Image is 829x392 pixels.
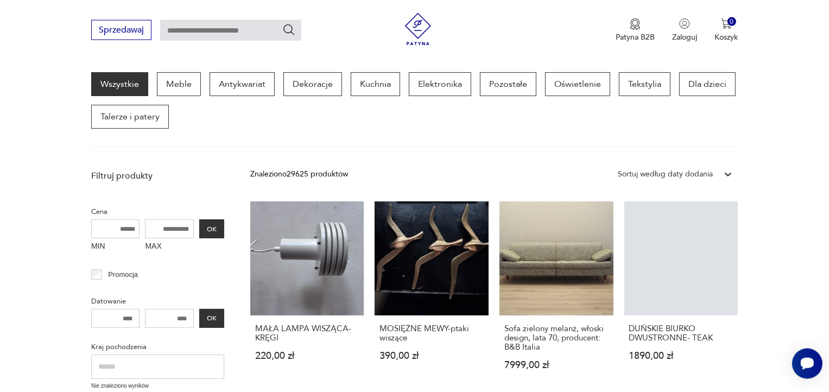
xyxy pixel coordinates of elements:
a: Tekstylia [619,72,670,96]
div: Sortuj według daty dodania [618,168,713,180]
a: Talerze i patery [91,105,169,129]
div: Znaleziono 29625 produktów [250,168,348,180]
p: Datowanie [91,295,224,307]
p: 1890,00 zł [629,351,733,361]
a: DUŃSKIE BIURKO DWUSTRONNE- TEAKDUŃSKIE BIURKO DWUSTRONNE- TEAK1890,00 zł [624,201,738,391]
a: MAŁA LAMPA WISZĄCA- KRĘGIMAŁA LAMPA WISZĄCA- KRĘGI220,00 zł [250,201,364,391]
a: Wszystkie [91,72,148,96]
a: Sprzedawaj [91,27,151,35]
a: MOSIĘŻNE MEWY-ptaki wisząceMOSIĘŻNE MEWY-ptaki wiszące390,00 zł [375,201,489,391]
button: Szukaj [282,23,295,36]
button: Sprzedawaj [91,20,151,40]
a: Antykwariat [210,72,275,96]
p: 390,00 zł [379,351,484,361]
img: Ikona koszyka [721,18,732,29]
a: Meble [157,72,201,96]
p: Promocja [108,269,138,281]
button: Zaloguj [672,18,697,42]
a: Sofa zielony melanż, włoski design, lata 70, producent: B&B ItaliaSofa zielony melanż, włoski des... [499,201,613,391]
p: 7999,00 zł [504,361,609,370]
button: 0Koszyk [714,18,738,42]
label: MIN [91,238,140,256]
p: Zaloguj [672,32,697,42]
a: Oświetlenie [545,72,610,96]
button: OK [199,309,224,328]
a: Elektronika [409,72,471,96]
h3: DUŃSKIE BIURKO DWUSTRONNE- TEAK [629,324,733,343]
img: Ikonka użytkownika [679,18,690,29]
iframe: Smartsupp widget button [792,349,822,379]
p: Nie znaleziono wyników [91,382,224,390]
p: 220,00 zł [255,351,359,361]
button: Patyna B2B [616,18,655,42]
h3: MAŁA LAMPA WISZĄCA- KRĘGI [255,324,359,343]
h3: Sofa zielony melanż, włoski design, lata 70, producent: B&B Italia [504,324,609,352]
a: Dla dzieci [679,72,736,96]
p: Filtruj produkty [91,170,224,182]
div: 0 [727,17,737,27]
a: Dekoracje [283,72,342,96]
a: Pozostałe [480,72,536,96]
p: Patyna B2B [616,32,655,42]
p: Koszyk [714,32,738,42]
button: OK [199,219,224,238]
img: Patyna - sklep z meblami i dekoracjami vintage [402,13,434,46]
a: Kuchnia [351,72,400,96]
p: Cena [91,206,224,218]
h3: MOSIĘŻNE MEWY-ptaki wiszące [379,324,484,343]
a: Ikona medaluPatyna B2B [616,18,655,42]
label: MAX [145,238,194,256]
p: Kraj pochodzenia [91,341,224,353]
img: Ikona medalu [630,18,641,30]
